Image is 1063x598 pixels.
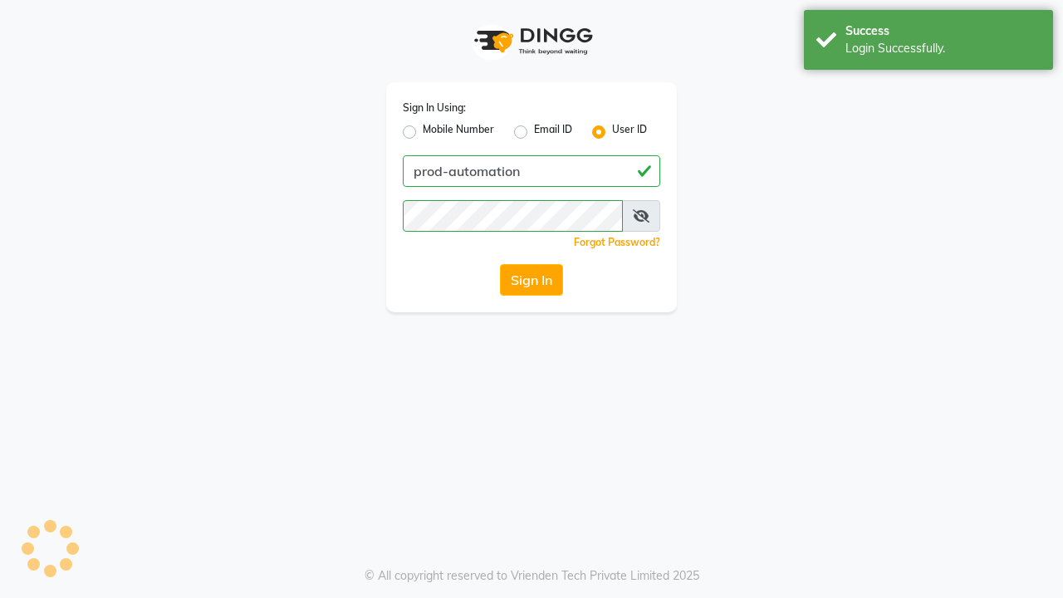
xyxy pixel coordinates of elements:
[845,22,1041,40] div: Success
[612,122,647,142] label: User ID
[403,200,623,232] input: Username
[500,264,563,296] button: Sign In
[403,155,660,187] input: Username
[534,122,572,142] label: Email ID
[845,40,1041,57] div: Login Successfully.
[403,100,466,115] label: Sign In Using:
[423,122,494,142] label: Mobile Number
[465,17,598,66] img: logo1.svg
[574,236,660,248] a: Forgot Password?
